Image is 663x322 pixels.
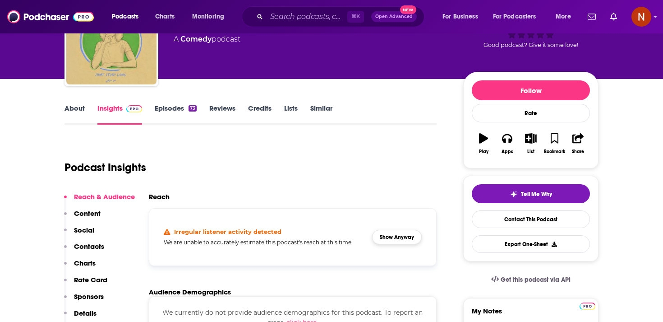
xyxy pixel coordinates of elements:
span: New [400,5,416,14]
div: Share [572,149,584,154]
button: Charts [64,259,96,275]
button: Apps [495,127,519,160]
button: Content [64,209,101,226]
span: Get this podcast via API [501,276,571,284]
div: Search podcasts, credits, & more... [250,6,433,27]
p: Social [74,226,94,234]
h1: Podcast Insights [64,161,146,174]
button: Share [566,127,590,160]
button: Social [64,226,94,243]
img: tell me why sparkle [510,191,517,198]
a: Show notifications dropdown [607,9,621,24]
span: Tell Me Why [521,191,552,198]
a: Reviews [209,104,235,125]
button: open menu [106,9,150,24]
p: Details [74,309,97,317]
button: Reach & Audience [64,192,135,209]
button: open menu [549,9,582,24]
button: open menu [487,9,549,24]
span: Charts [155,10,175,23]
button: open menu [436,9,489,24]
p: Contacts [74,242,104,251]
a: Episodes73 [155,104,197,125]
img: Podchaser Pro [580,303,595,310]
button: Follow [472,80,590,100]
button: Sponsors [64,292,104,309]
a: Get this podcast via API [484,269,578,291]
a: Comedy [180,35,212,43]
button: tell me why sparkleTell Me Why [472,184,590,203]
div: 73 [189,105,197,112]
a: Credits [248,104,272,125]
button: open menu [186,9,236,24]
img: Podchaser Pro [126,105,142,112]
p: Content [74,209,101,218]
span: ⌘ K [347,11,364,23]
h4: Irregular listener activity detected [174,228,281,235]
span: For Podcasters [493,10,536,23]
p: Rate Card [74,275,107,284]
div: Bookmark [544,149,565,154]
span: For Business [442,10,478,23]
a: Pro website [580,301,595,310]
button: Show Anyway [372,230,422,244]
div: List [527,149,534,154]
img: User Profile [631,7,651,27]
span: Good podcast? Give it some love! [483,42,578,48]
a: Charts [149,9,180,24]
div: A podcast [174,34,240,45]
div: Play [479,149,488,154]
button: Rate Card [64,275,107,292]
button: Open AdvancedNew [371,11,417,22]
a: Show notifications dropdown [584,9,599,24]
span: Open Advanced [375,14,413,19]
div: Rate [472,104,590,122]
input: Search podcasts, credits, & more... [267,9,347,24]
h2: Audience Demographics [149,288,231,296]
div: Apps [502,149,513,154]
p: Charts [74,259,96,267]
a: Contact This Podcast [472,210,590,228]
h2: Reach [149,192,170,201]
span: Logged in as AdelNBM [631,7,651,27]
button: Bookmark [543,127,566,160]
button: Contacts [64,242,104,259]
span: Podcasts [112,10,138,23]
button: Show profile menu [631,7,651,27]
img: Podchaser - Follow, Share and Rate Podcasts [7,8,94,25]
button: List [519,127,543,160]
a: Lists [284,104,298,125]
a: Similar [310,104,332,125]
a: InsightsPodchaser Pro [97,104,142,125]
button: Export One-Sheet [472,235,590,253]
p: Reach & Audience [74,192,135,201]
a: About [64,104,85,125]
p: Sponsors [74,292,104,301]
h5: We are unable to accurately estimate this podcast's reach at this time. [164,239,365,246]
button: Play [472,127,495,160]
span: Monitoring [192,10,224,23]
span: More [556,10,571,23]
